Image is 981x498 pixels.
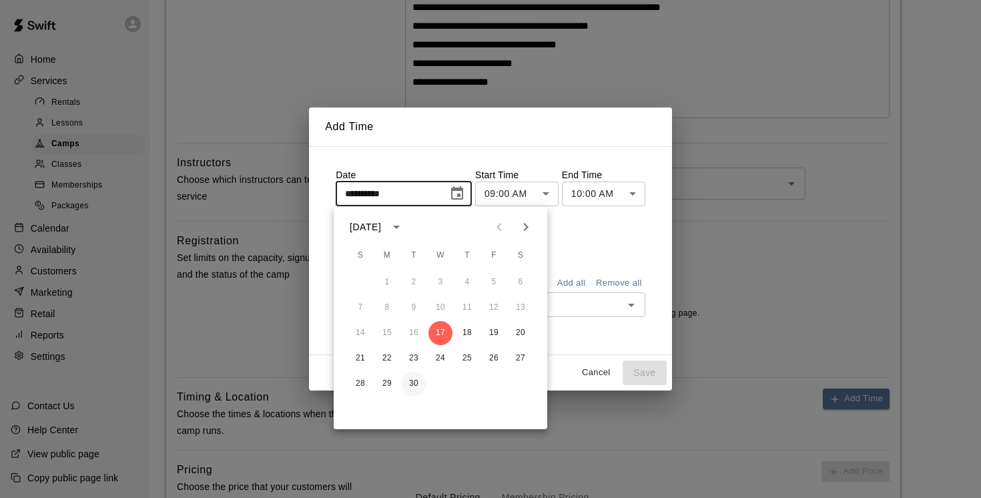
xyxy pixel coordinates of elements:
button: Cancel [575,362,617,383]
button: Choose date, selected date is Sep 17, 2025 [444,180,470,207]
button: 18 [455,321,479,345]
button: calendar view is open, switch to year view [385,216,408,238]
button: Remove all [593,273,645,294]
button: 28 [348,372,372,396]
button: 22 [375,346,399,370]
button: Open [622,296,641,314]
span: Monday [375,242,399,269]
button: 24 [428,346,452,370]
button: Add all [550,273,593,294]
button: 29 [375,372,399,396]
div: [DATE] [350,220,381,234]
button: 26 [482,346,506,370]
div: 09:00 AM [475,182,559,206]
span: Wednesday [428,242,452,269]
button: 19 [482,321,506,345]
button: Next month [513,214,539,240]
button: 21 [348,346,372,370]
p: Start Time [475,168,559,182]
button: 17 [428,321,452,345]
button: 27 [509,346,533,370]
button: 23 [402,346,426,370]
button: 30 [402,372,426,396]
h2: Add Time [309,107,672,146]
span: Tuesday [402,242,426,269]
button: 25 [455,346,479,370]
span: Saturday [509,242,533,269]
span: Friday [482,242,506,269]
div: 10:00 AM [562,182,645,206]
span: Thursday [455,242,479,269]
p: Date [336,168,472,182]
span: Sunday [348,242,372,269]
button: 20 [509,321,533,345]
p: End Time [562,168,645,182]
